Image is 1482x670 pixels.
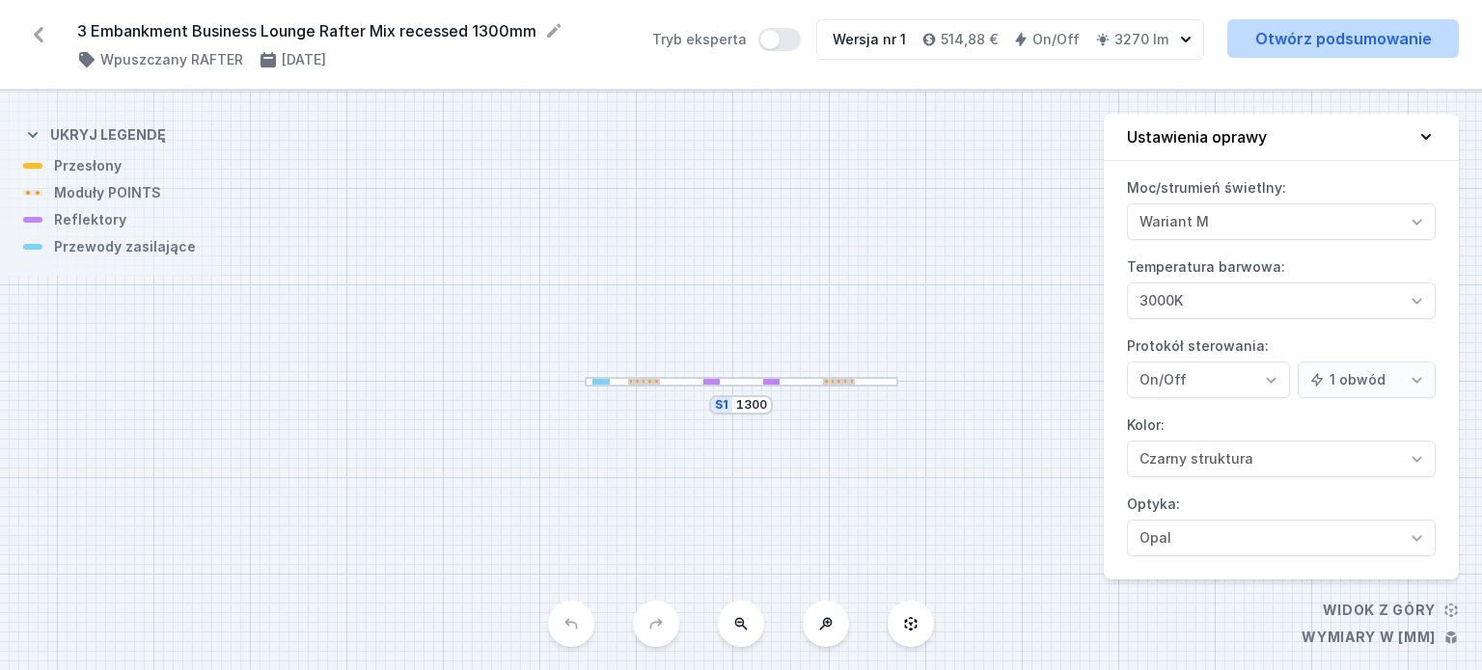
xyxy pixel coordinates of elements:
select: Protokół sterowania: [1298,362,1436,398]
label: Tryb eksperta [652,28,801,51]
select: Optyka: [1127,520,1436,556]
input: Wymiar [mm] [736,397,767,413]
div: Wersja nr 1 [833,30,906,49]
label: Temperatura barwowa: [1127,252,1436,319]
button: Wersja nr 1514,88 €On/Off3270 lm [816,19,1204,60]
form: 3 Embankment Business Lounge Rafter Mix recessed 1300mm [77,19,629,42]
button: Ustawienia oprawy [1104,114,1459,161]
h4: Ustawienia oprawy [1127,125,1267,148]
label: Protokół sterowania: [1127,331,1436,398]
button: Ukryj legendę [23,110,166,156]
h4: 3270 lm [1114,30,1168,49]
button: Tryb eksperta [758,28,801,51]
select: Kolor: [1127,441,1436,477]
button: Edytuj nazwę projektu [544,21,563,40]
h4: Ukryj legendę [50,125,166,145]
select: Moc/strumień świetlny: [1127,203,1436,240]
label: Moc/strumień świetlny: [1127,173,1436,240]
h4: Wpuszczany RAFTER [100,50,243,69]
select: Protokół sterowania: [1127,362,1290,398]
label: Optyka: [1127,489,1436,556]
select: Temperatura barwowa: [1127,282,1436,319]
h4: On/Off [1032,30,1080,49]
a: Otwórz podsumowanie [1227,19,1459,58]
h4: [DATE] [282,50,326,69]
h4: 514,88 € [941,30,998,49]
label: Kolor: [1127,410,1436,477]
